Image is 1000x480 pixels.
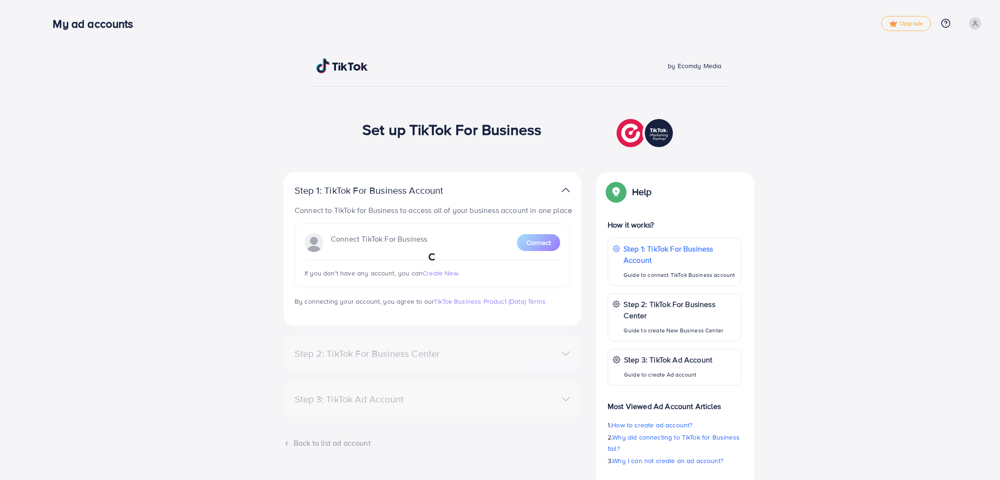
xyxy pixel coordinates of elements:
[632,186,652,197] p: Help
[612,456,723,465] span: Why I can not create an ad account?
[624,354,712,365] p: Step 3: TikTok Ad Account
[316,58,368,73] img: TikTok
[624,299,736,321] p: Step 2: TikTok For Business Center
[53,17,141,31] h3: My ad accounts
[881,16,931,31] a: tickUpgrade
[295,185,473,196] p: Step 1: TikTok For Business Account
[562,183,570,197] img: TikTok partner
[624,325,736,336] p: Guide to create New Business Center
[624,369,712,380] p: Guide to create Ad account
[608,393,741,412] p: Most Viewed Ad Account Articles
[608,433,740,453] span: Why did connecting to TikTok for Business fail?
[617,117,675,150] img: TikTok partner
[624,243,736,266] p: Step 1: TikTok For Business Account
[889,21,897,27] img: tick
[608,432,741,454] p: 2.
[889,20,923,27] span: Upgrade
[668,61,721,71] span: by Ecomdy Media
[611,420,692,430] span: How to create ad account?
[362,120,541,138] h1: Set up TikTok For Business
[283,438,581,449] div: Back to list ad account
[608,183,625,200] img: Popup guide
[624,269,736,281] p: Guide to connect TikTok Business account
[608,455,741,466] p: 3.
[608,419,741,431] p: 1.
[608,219,741,230] p: How it works?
